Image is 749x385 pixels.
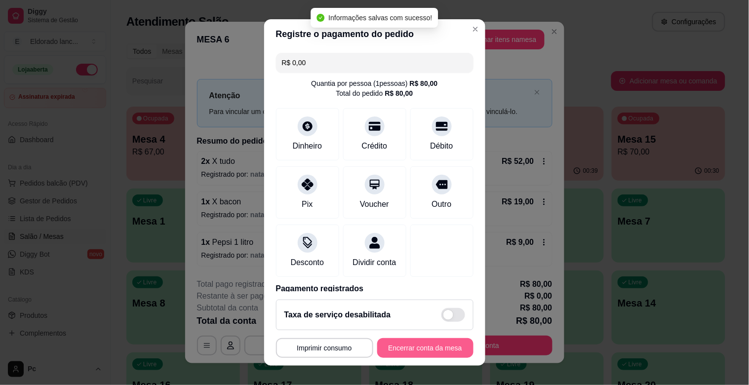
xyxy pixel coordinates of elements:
span: Informações salvas com sucesso! [328,14,432,22]
button: Encerrar conta da mesa [377,338,473,358]
p: Pagamento registrados [276,283,473,295]
div: Dividir conta [353,257,396,269]
input: Ex.: hambúrguer de cordeiro [282,53,468,73]
div: R$ 80,00 [385,88,413,98]
h2: Taxa de serviço desabilitada [284,309,391,321]
span: check-circle [316,14,324,22]
div: Total do pedido [336,88,413,98]
div: Voucher [360,198,389,210]
header: Registre o pagamento do pedido [264,19,485,49]
div: Outro [432,198,451,210]
div: Crédito [362,140,388,152]
div: Desconto [291,257,324,269]
button: Close [468,21,483,37]
div: R$ 80,00 [410,78,438,88]
button: Imprimir consumo [276,338,373,358]
div: Pix [302,198,313,210]
div: Dinheiro [293,140,322,152]
div: Quantia por pessoa ( 1 pessoas) [311,78,437,88]
div: Débito [430,140,453,152]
